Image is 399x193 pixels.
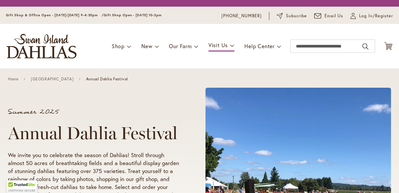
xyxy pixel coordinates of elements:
span: Shop [112,43,125,49]
span: Gift Shop & Office Open - [DATE]-[DATE] 9-4:30pm / [6,13,104,17]
span: New [141,43,152,49]
a: Home [8,77,18,81]
a: [GEOGRAPHIC_DATA] [31,77,73,81]
a: Email Us [314,13,343,19]
a: store logo [7,34,76,58]
h1: Annual Dahlia Festival [8,123,180,143]
span: Subscribe [286,13,307,19]
a: Log In/Register [350,13,393,19]
span: Our Farm [169,43,192,49]
p: Summer 2025 [8,109,180,115]
a: [PHONE_NUMBER] [221,13,262,19]
span: Annual Dahlia Festival [86,77,128,81]
span: Visit Us [208,42,228,48]
span: Gift Shop Open - [DATE] 10-3pm [104,13,162,17]
span: Email Us [325,13,343,19]
button: Search [362,41,368,52]
span: Help Center [244,43,275,49]
div: TrustedSite Certified [7,180,37,193]
span: Log In/Register [359,13,393,19]
a: Subscribe [277,13,307,19]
